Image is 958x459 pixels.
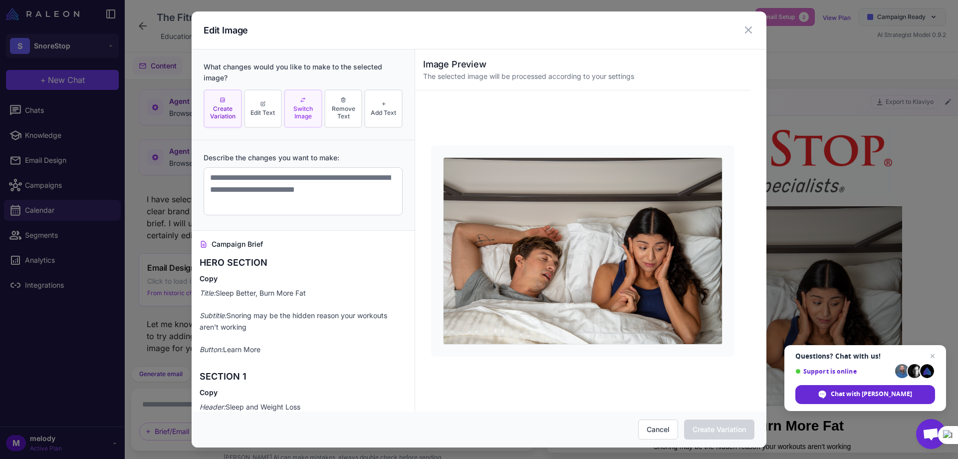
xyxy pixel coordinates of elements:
[200,288,407,356] p: Sleep Better, Burn More Fat Snoring may be the hidden reason your workouts aren't working Learn More
[795,352,935,360] span: Questions? Chat with us!
[207,105,239,120] span: Create Variation
[204,89,242,128] button: Create Variation
[831,390,912,399] span: Chat with [PERSON_NAME]
[200,388,407,398] h4: Copy
[443,157,722,344] img: A woman plugs her ears in frustration while her partner snores in bed.
[204,152,403,163] label: Describe the changes you want to make:
[684,420,754,440] button: Create Variation
[916,419,946,449] div: Open chat
[200,239,407,250] h4: Campaign Brief
[371,109,396,116] span: Add Text
[60,321,320,332] p: Snoring may be the hidden reason your workouts aren't working
[200,256,407,270] h3: HERO SECTION
[50,10,330,76] img: SnoreStop Logo
[200,274,407,284] h4: Copy
[795,368,892,375] span: Support is online
[200,345,223,354] em: Button:
[287,105,319,120] span: Switch Image
[364,89,403,128] button: Add Text
[200,289,216,297] em: Title:
[927,350,939,362] span: Close chat
[250,109,275,116] span: Edit Text
[638,420,678,440] button: Cancel
[327,105,360,120] span: Remove Text
[200,311,227,320] em: Subtitle:
[244,89,282,128] button: Edit Text
[60,301,320,312] h1: Sleep Better, Burn More Fat
[40,86,340,287] img: A woman plugs her ears in frustration while her partner snores in bed.
[200,370,407,384] h3: SECTION 1
[324,89,363,128] button: Remove Text
[284,89,322,128] button: Switch Image
[423,71,742,82] p: The selected image will be processed according to your settings
[200,403,226,411] em: Header:
[795,385,935,404] div: Chat with Raleon
[204,61,403,83] div: What changes would you like to make to the selected image?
